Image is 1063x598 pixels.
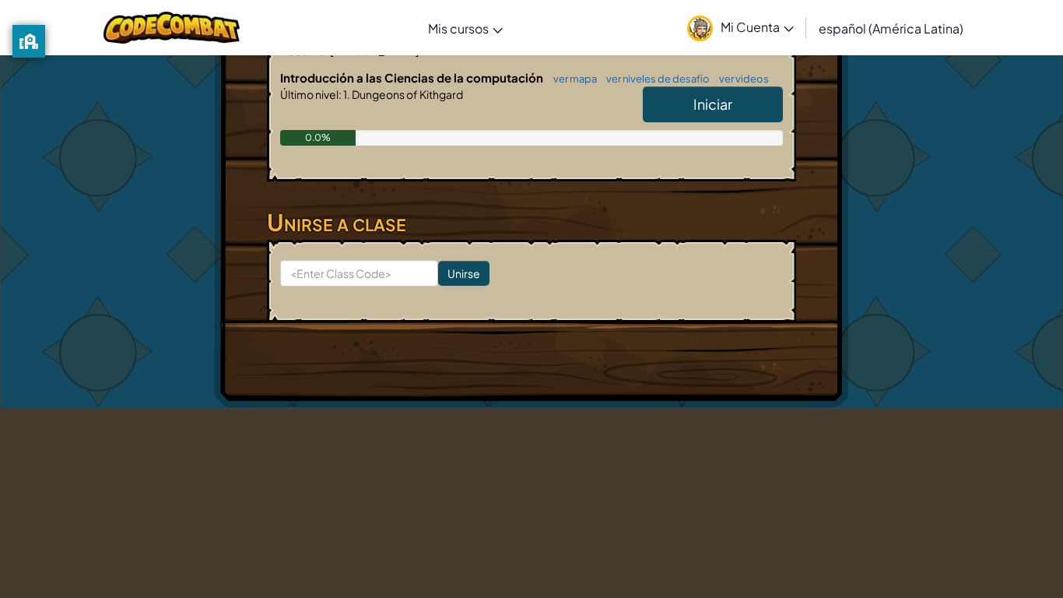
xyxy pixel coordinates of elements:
[280,70,546,85] span: Introducción a las Ciencias de la computación
[103,12,240,44] img: CodeCombat logo
[420,7,510,49] a: Mis cursos
[711,72,769,85] a: ver videos
[12,25,45,58] button: privacy banner
[693,95,732,113] span: Iniciar
[811,7,971,49] a: español (América Latina)
[687,16,713,41] img: avatar
[721,19,794,35] span: Mi Cuenta
[438,261,489,286] input: Unirse
[679,3,802,52] a: Mi Cuenta
[598,72,710,85] a: ver niveles de desafío
[546,72,597,85] a: ver mapa
[339,87,342,101] span: :
[280,260,438,287] input: <Enter Class Code>
[280,130,356,146] div: 0.0%
[267,205,796,240] h3: Unirse a clase
[428,20,489,37] span: Mis cursos
[342,87,350,101] span: 1.
[350,87,463,101] span: Dungeons of Kithgard
[280,87,339,101] span: Último nivel
[819,20,963,37] span: español (América Latina)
